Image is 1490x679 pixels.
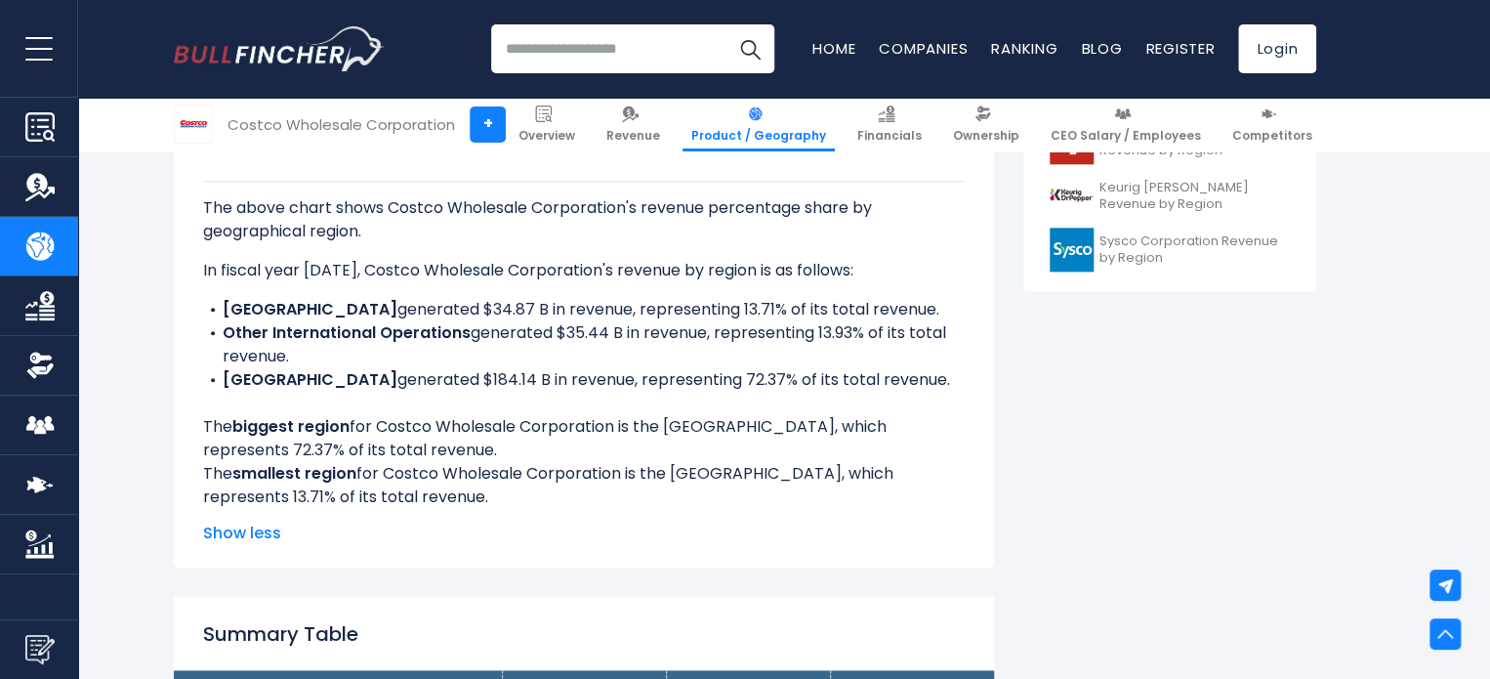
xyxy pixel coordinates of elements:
[1051,128,1201,144] span: CEO Salary / Employees
[725,24,774,73] button: Search
[203,181,965,509] div: The for Costco Wholesale Corporation is the [GEOGRAPHIC_DATA], which represents 72.37% of its tot...
[510,98,584,151] a: Overview
[1238,24,1316,73] a: Login
[1099,180,1290,213] span: Keurig [PERSON_NAME] Revenue by Region
[232,462,356,485] b: smallest region
[518,128,575,144] span: Overview
[1042,98,1210,151] a: CEO Salary / Employees
[1050,174,1094,218] img: KDP logo
[223,321,471,344] b: Other International Operations
[203,522,965,545] span: Show less
[470,106,506,143] a: +
[1038,223,1302,276] a: Sysco Corporation Revenue by Region
[944,98,1028,151] a: Ownership
[175,106,212,143] img: COST logo
[203,196,965,243] p: The above chart shows Costco Wholesale Corporation's revenue percentage share by geographical reg...
[174,26,384,71] a: Go to homepage
[1099,126,1290,159] span: Colgate-Palmolive Company Revenue by Region
[1038,169,1302,223] a: Keurig [PERSON_NAME] Revenue by Region
[857,128,922,144] span: Financials
[1081,38,1122,59] a: Blog
[25,351,55,380] img: Ownership
[203,321,965,368] li: generated $35.44 B in revenue, representing 13.93% of its total revenue.
[1099,233,1290,267] span: Sysco Corporation Revenue by Region
[203,298,965,321] li: generated $34.87 B in revenue, representing 13.71% of its total revenue.
[1145,38,1215,59] a: Register
[683,98,835,151] a: Product / Geography
[1223,98,1321,151] a: Competitors
[223,298,397,320] b: [GEOGRAPHIC_DATA]
[879,38,968,59] a: Companies
[953,128,1019,144] span: Ownership
[812,38,855,59] a: Home
[203,368,965,392] li: generated $184.14 B in revenue, representing 72.37% of its total revenue.
[203,259,965,282] p: In fiscal year [DATE], Costco Wholesale Corporation's revenue by region is as follows:
[991,38,1057,59] a: Ranking
[1050,228,1094,272] img: SYY logo
[174,26,385,71] img: Bullfincher logo
[203,619,965,649] h2: Summary Table
[1232,128,1312,144] span: Competitors
[232,415,350,438] b: biggest region
[848,98,931,151] a: Financials
[691,128,826,144] span: Product / Geography
[228,113,455,136] div: Costco Wholesale Corporation
[223,368,397,391] b: [GEOGRAPHIC_DATA]
[598,98,669,151] a: Revenue
[606,128,660,144] span: Revenue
